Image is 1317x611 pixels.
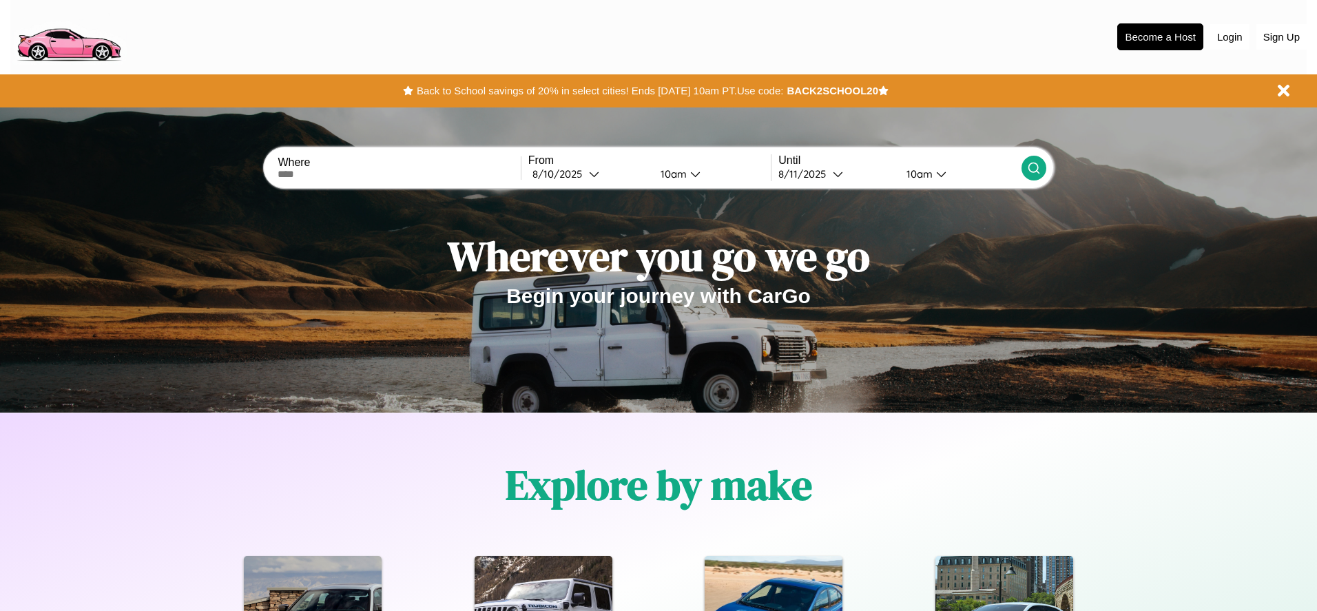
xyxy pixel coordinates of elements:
label: From [528,154,771,167]
div: 8 / 10 / 2025 [532,167,589,180]
button: 10am [895,167,1021,181]
button: Back to School savings of 20% in select cities! Ends [DATE] 10am PT.Use code: [413,81,787,101]
button: 10am [650,167,771,181]
button: Login [1210,24,1249,50]
label: Where [278,156,520,169]
div: 10am [654,167,690,180]
button: Sign Up [1256,24,1307,50]
label: Until [778,154,1021,167]
button: Become a Host [1117,23,1203,50]
button: 8/10/2025 [528,167,650,181]
b: BACK2SCHOOL20 [787,85,878,96]
div: 8 / 11 / 2025 [778,167,833,180]
div: 10am [900,167,936,180]
img: logo [10,7,127,65]
h1: Explore by make [506,457,812,513]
